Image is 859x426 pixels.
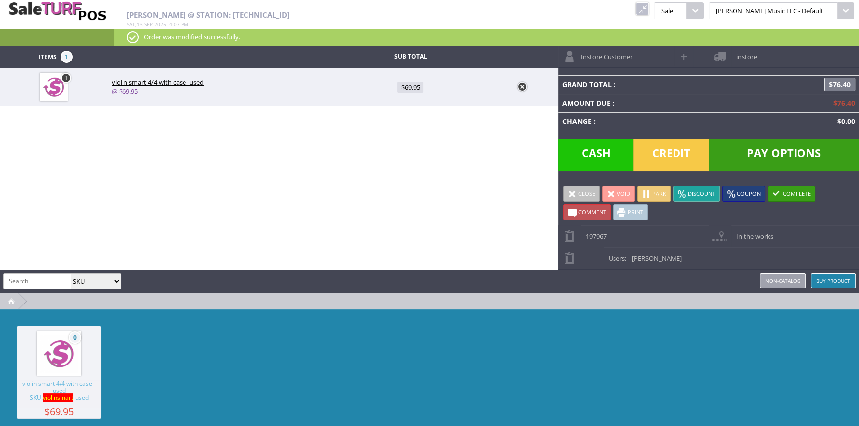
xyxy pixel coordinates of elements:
[824,78,855,91] span: $76.40
[626,254,628,263] span: -
[768,186,815,202] a: Complete
[112,78,204,87] span: violin smart 4/4 with case -used
[181,21,188,28] span: pm
[576,46,633,61] span: Instore Customer
[144,21,153,28] span: Sep
[811,273,856,288] a: Buy Product
[558,75,738,94] td: Grand Total :
[558,112,738,130] td: Change :
[61,73,71,83] a: 1
[127,21,188,28] span: , :
[154,21,166,28] span: 2025
[633,139,709,171] span: Credit
[709,139,859,171] span: Pay Options
[127,21,135,28] span: Sat
[613,204,648,220] a: Print
[731,46,757,61] span: instore
[581,225,607,241] span: 197967
[604,247,682,263] span: Users:
[39,51,57,61] span: Items
[558,139,634,171] span: Cash
[709,2,837,19] span: [PERSON_NAME] Music LLC - Default
[127,31,846,42] p: Order was modified successfully.
[43,393,73,402] span: violinsmart
[722,186,765,202] a: Coupon
[563,186,600,202] a: Close
[558,94,738,112] td: Amount Due :
[630,254,682,263] span: -[PERSON_NAME]
[654,2,686,19] span: Sale
[17,408,101,415] span: $69.95
[4,274,71,288] input: Search
[602,186,635,202] a: Void
[833,117,855,126] span: $0.00
[637,186,671,202] a: Park
[829,98,855,108] span: $76.40
[335,51,486,63] td: Sub Total
[127,11,556,19] h2: [PERSON_NAME] @ Station: [TECHNICAL_ID]
[137,21,143,28] span: 13
[112,87,138,96] a: @ $69.95
[174,21,180,28] span: 07
[578,208,606,216] span: Comment
[17,380,101,408] span: violin smart 4/4 with case -used SKU: -used
[61,51,73,63] span: 1
[169,21,172,28] span: 4
[397,82,423,93] span: $69.95
[69,331,81,344] span: 0
[731,225,773,241] span: In the works
[760,273,806,288] a: Non-catalog
[673,186,720,202] a: Discount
